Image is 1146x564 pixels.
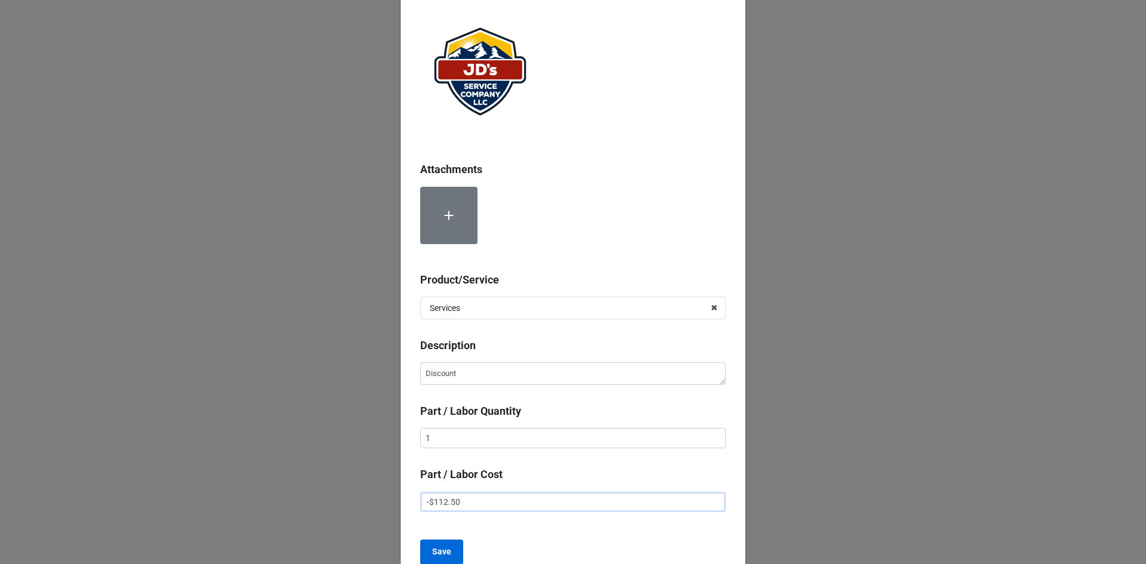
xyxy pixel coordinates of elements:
[420,15,540,128] img: ePqffAuANl%2FJDServiceCoLogo_website.png
[420,272,499,288] label: Product/Service
[420,466,503,483] label: Part / Labor Cost
[420,362,726,385] textarea: Discount
[420,161,482,178] label: Attachments
[432,545,451,558] b: Save
[420,337,476,354] label: Description
[430,304,460,312] div: Services
[420,403,521,420] label: Part / Labor Quantity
